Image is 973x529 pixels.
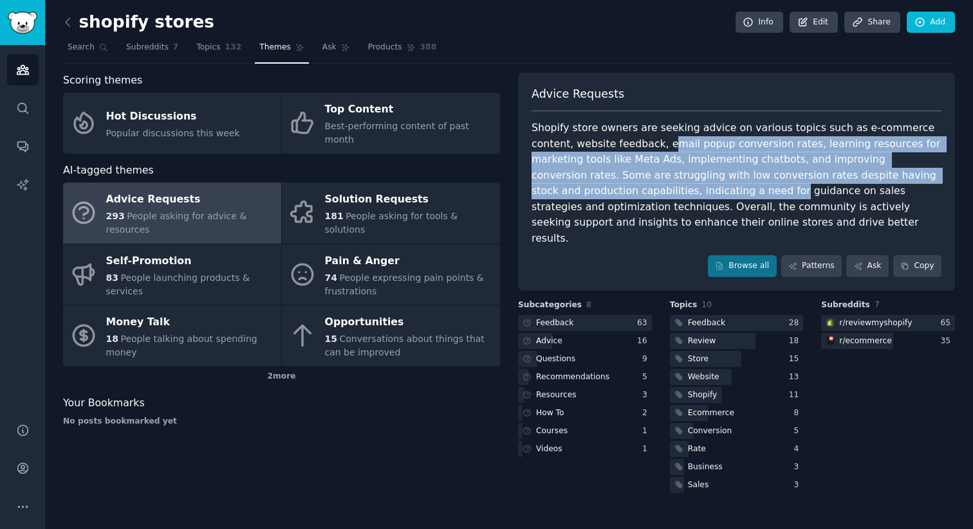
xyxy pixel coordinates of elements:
[518,441,652,457] a: Videos1
[688,462,723,473] div: Business
[106,273,118,283] span: 83
[789,336,804,347] div: 18
[708,255,777,277] a: Browse all
[173,42,179,53] span: 7
[688,426,732,437] div: Conversion
[688,354,709,365] div: Store
[688,318,725,329] div: Feedback
[670,459,804,475] a: Business3
[225,42,242,53] span: 132
[670,477,804,493] a: Sales3
[670,300,698,311] span: Topics
[518,387,652,403] a: Resources3
[940,318,955,329] div: 65
[532,120,941,246] div: Shopify store owners are seeking advice on various topics such as e-commerce content, website fee...
[63,93,281,154] a: Hot DiscussionsPopular discussions this week
[255,37,309,64] a: Themes
[106,211,247,235] span: People asking for advice & resources
[8,12,37,34] img: GummySearch logo
[637,318,652,329] div: 63
[794,408,804,419] div: 8
[63,183,281,244] a: Advice Requests293People asking for advice & resources
[325,190,494,210] div: Solution Requests
[688,390,718,401] div: Shopify
[642,408,652,419] div: 2
[536,390,577,401] div: Resources
[192,37,246,64] a: Topics132
[536,444,562,455] div: Videos
[259,42,291,53] span: Themes
[642,390,652,401] div: 3
[642,426,652,437] div: 1
[688,372,719,383] div: Website
[536,336,562,347] div: Advice
[701,300,712,309] span: 10
[106,106,240,127] div: Hot Discussions
[586,300,591,309] span: 8
[532,86,624,102] span: Advice Requests
[794,462,804,473] div: 3
[875,300,880,309] span: 7
[63,37,113,64] a: Search
[940,336,955,347] div: 35
[846,255,889,277] a: Ask
[789,354,804,365] div: 15
[63,12,214,33] h2: shopify stores
[670,405,804,421] a: Ecommerce8
[688,408,734,419] div: Ecommerce
[518,300,582,311] span: Subcategories
[688,444,706,455] div: Rate
[670,441,804,457] a: Rate4
[106,211,125,221] span: 293
[893,255,941,277] button: Copy
[821,300,870,311] span: Subreddits
[106,190,275,210] div: Advice Requests
[63,244,281,305] a: Self-Promotion83People launching products & services
[325,273,337,283] span: 74
[826,318,835,327] img: reviewmyshopify
[518,405,652,421] a: How To2
[781,255,842,277] a: Patterns
[844,12,900,33] a: Share
[670,333,804,349] a: Review18
[325,251,494,271] div: Pain & Anger
[536,408,564,419] div: How To
[318,37,355,64] a: Ask
[325,273,484,296] span: People expressing pain points & frustrations
[106,128,240,138] span: Popular discussions this week
[536,354,575,365] div: Questions
[282,93,500,154] a: Top ContentBest-performing content of past month
[794,426,804,437] div: 5
[196,42,220,53] span: Topics
[518,333,652,349] a: Advice16
[826,336,835,345] img: ecommerce
[821,315,955,331] a: reviewmyshopifyr/reviewmyshopify65
[688,480,709,491] div: Sales
[325,211,344,221] span: 181
[126,42,169,53] span: Subreddits
[325,312,494,333] div: Opportunities
[688,336,716,347] div: Review
[736,12,783,33] a: Info
[670,423,804,439] a: Conversion5
[322,42,337,53] span: Ask
[325,100,494,120] div: Top Content
[282,244,500,305] a: Pain & Anger74People expressing pain points & frustrations
[63,366,500,387] div: 2 more
[325,121,469,145] span: Best-performing content of past month
[642,444,652,455] div: 1
[106,251,275,271] div: Self-Promotion
[790,12,838,33] a: Edit
[518,423,652,439] a: Courses1
[325,211,458,235] span: People asking for tools & solutions
[325,334,337,344] span: 15
[106,312,275,333] div: Money Talk
[63,163,154,179] span: AI-tagged themes
[282,305,500,366] a: Opportunities15Conversations about things that can be improved
[518,351,652,367] a: Questions9
[642,354,652,365] div: 9
[282,183,500,244] a: Solution Requests181People asking for tools & solutions
[670,351,804,367] a: Store15
[789,318,804,329] div: 28
[536,318,573,329] div: Feedback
